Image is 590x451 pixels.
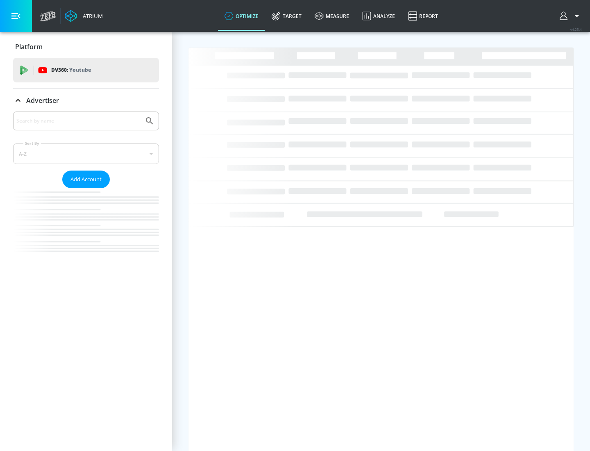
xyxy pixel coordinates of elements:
p: DV360: [51,66,91,75]
a: Target [265,1,308,31]
div: Advertiser [13,112,159,268]
span: v 4.25.4 [570,27,582,32]
div: Atrium [79,12,103,20]
a: Report [402,1,445,31]
a: measure [308,1,356,31]
label: Sort By [23,141,41,146]
div: Platform [13,35,159,58]
div: Advertiser [13,89,159,112]
span: Add Account [70,175,102,184]
p: Advertiser [26,96,59,105]
a: Analyze [356,1,402,31]
p: Youtube [69,66,91,74]
input: Search by name [16,116,141,126]
button: Add Account [62,171,110,188]
nav: list of Advertiser [13,188,159,268]
a: Atrium [65,10,103,22]
div: A-Z [13,143,159,164]
p: Platform [15,42,43,51]
div: DV360: Youtube [13,58,159,82]
a: optimize [218,1,265,31]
